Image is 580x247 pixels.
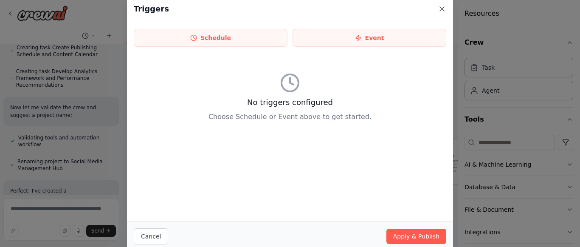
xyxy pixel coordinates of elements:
h3: No triggers configured [134,97,446,108]
h2: Triggers [134,3,169,15]
button: Apply & Publish [386,229,446,244]
button: Event [293,29,446,47]
p: Choose Schedule or Event above to get started. [134,112,446,122]
button: Schedule [134,29,287,47]
button: Cancel [134,228,168,244]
